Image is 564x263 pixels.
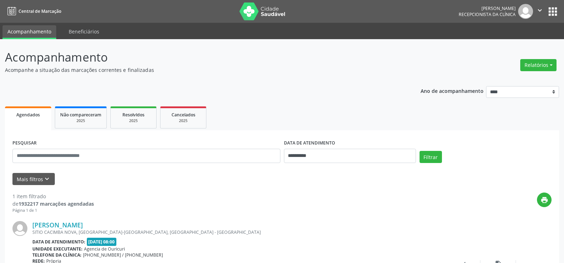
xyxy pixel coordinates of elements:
[5,48,393,66] p: Acompanhamento
[520,59,557,71] button: Relatórios
[116,118,151,123] div: 2025
[12,173,55,185] button: Mais filtroskeyboard_arrow_down
[518,4,533,19] img: img
[547,5,559,18] button: apps
[459,11,516,17] span: Recepcionista da clínica
[64,25,104,38] a: Beneficiários
[284,138,335,149] label: DATA DE ATENDIMENTO
[84,246,125,252] span: Agencia de Ouricuri
[19,200,94,207] strong: 1932217 marcações agendadas
[421,86,484,95] p: Ano de acompanhamento
[165,118,201,123] div: 2025
[2,25,56,39] a: Acompanhamento
[12,207,94,214] div: Página 1 de 1
[16,112,40,118] span: Agendados
[32,229,445,235] div: SITIO CACIMBA NOVA, [GEOGRAPHIC_DATA]-[GEOGRAPHIC_DATA], [GEOGRAPHIC_DATA] - [GEOGRAPHIC_DATA]
[420,151,442,163] button: Filtrar
[5,66,393,74] p: Acompanhe a situação das marcações correntes e finalizadas
[32,252,81,258] b: Telefone da clínica:
[12,221,27,236] img: img
[19,8,61,14] span: Central de Marcação
[43,175,51,183] i: keyboard_arrow_down
[533,4,547,19] button: 
[122,112,144,118] span: Resolvidos
[83,252,163,258] span: [PHONE_NUMBER] / [PHONE_NUMBER]
[32,239,85,245] b: Data de atendimento:
[32,221,83,229] a: [PERSON_NAME]
[60,118,101,123] div: 2025
[541,196,548,204] i: print
[60,112,101,118] span: Não compareceram
[5,5,61,17] a: Central de Marcação
[32,246,83,252] b: Unidade executante:
[87,238,117,246] span: [DATE] 08:00
[12,193,94,200] div: 1 item filtrado
[12,138,37,149] label: PESQUISAR
[536,6,544,14] i: 
[537,193,552,207] button: print
[12,200,94,207] div: de
[459,5,516,11] div: [PERSON_NAME]
[172,112,195,118] span: Cancelados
